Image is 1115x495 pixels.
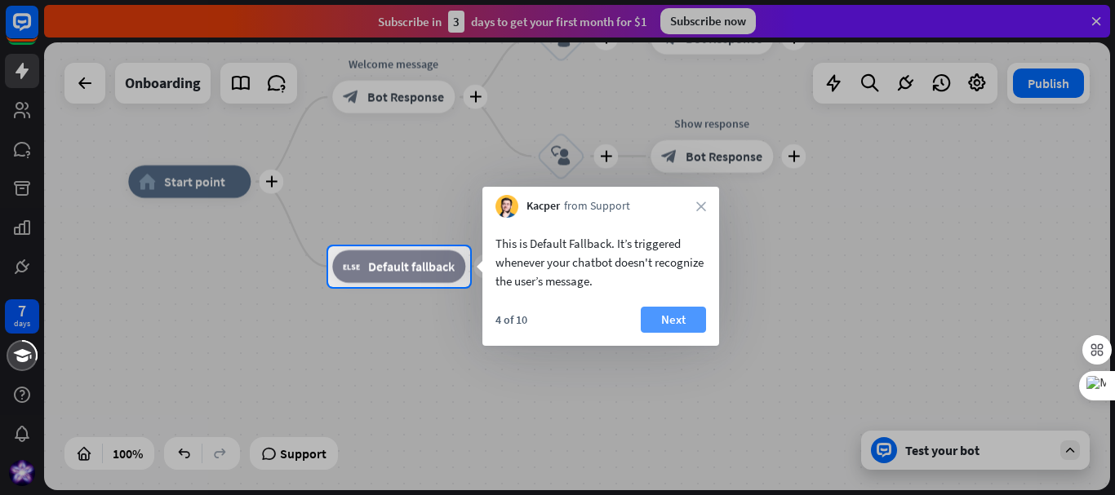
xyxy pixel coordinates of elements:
[495,234,706,290] div: This is Default Fallback. It’s triggered whenever your chatbot doesn't recognize the user’s message.
[343,259,360,275] i: block_fallback
[641,307,706,333] button: Next
[564,198,630,214] span: from Support
[526,198,560,214] span: Kacper
[368,259,455,275] span: Default fallback
[495,312,527,327] div: 4 of 10
[696,201,706,211] i: close
[13,7,62,55] button: Open LiveChat chat widget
